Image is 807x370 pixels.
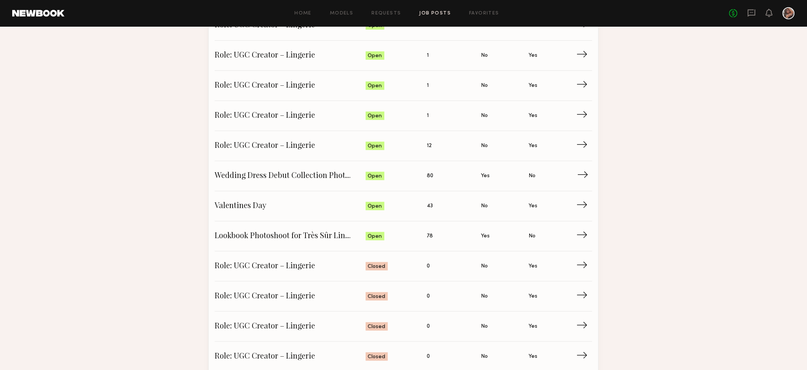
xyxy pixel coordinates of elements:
span: Role: UGC Creator – Lingerie [215,140,366,152]
a: Role: UGC Creator – LingerieClosed0NoYes→ [215,251,592,282]
span: Open [368,173,382,180]
span: Yes [481,232,490,240]
span: Role: UGC Creator – Lingerie [215,50,366,61]
span: No [529,172,536,180]
span: No [481,262,488,271]
span: Open [368,143,382,150]
span: → [577,80,592,91]
span: → [577,170,593,182]
span: 0 [427,262,430,271]
span: → [577,351,592,362]
a: Role: UGC Creator – LingerieOpen1NoYes→ [215,71,592,101]
a: Role: UGC Creator – LingerieClosed0NoYes→ [215,312,592,342]
a: Lookbook Photoshoot for Très Sûr LingerieOpen78YesNo→ [215,221,592,251]
a: Job Posts [420,11,451,16]
span: Role: UGC Creator – Lingerie [215,261,366,272]
span: Closed [368,293,386,301]
span: No [481,202,488,210]
span: 12 [427,142,432,150]
span: Yes [529,202,538,210]
span: 1 [427,82,429,90]
span: → [577,321,592,332]
span: Open [368,112,382,120]
span: 43 [427,202,433,210]
a: Home [295,11,312,16]
span: Yes [529,112,538,120]
span: Yes [481,172,490,180]
span: Wedding Dress Debut Collection Photoshoot [215,170,366,182]
span: No [529,232,536,240]
span: Closed [368,323,386,331]
span: → [577,50,592,61]
span: 0 [427,322,430,331]
a: Requests [372,11,401,16]
a: Role: UGC Creator – LingerieOpen1NoYes→ [215,101,592,131]
span: → [577,20,592,31]
span: 1 [427,51,429,60]
span: Open [368,52,382,60]
span: Yes [529,82,538,90]
span: Role: UGC Creator – Lingerie [215,351,366,362]
span: Role: UGC Creator – Lingerie [215,291,366,302]
span: Role: UGC Creator – Lingerie [215,80,366,91]
span: No [481,82,488,90]
span: No [481,51,488,60]
span: → [577,291,592,302]
span: → [577,200,592,212]
span: Valentines Day [215,200,366,212]
span: No [481,352,488,361]
span: → [577,261,592,272]
span: 0 [427,352,430,361]
a: Models [330,11,353,16]
span: → [577,231,592,242]
span: 78 [427,232,433,240]
a: Wedding Dress Debut Collection PhotoshootOpen80YesNo→ [215,161,592,191]
a: Role: UGC Creator – LingerieOpen1NoYes→ [215,41,592,71]
span: Open [368,203,382,210]
span: 0 [427,292,430,301]
span: → [577,140,592,152]
span: 1 [427,112,429,120]
span: Closed [368,353,386,361]
a: Role: UGC Creator – LingerieOpen12NoYes→ [215,131,592,161]
span: No [481,112,488,120]
span: Yes [529,292,538,301]
a: Favorites [469,11,499,16]
span: Lookbook Photoshoot for Très Sûr Lingerie [215,231,366,242]
span: Open [368,82,382,90]
span: Yes [529,322,538,331]
span: Yes [529,262,538,271]
span: Yes [529,352,538,361]
span: No [481,142,488,150]
a: Valentines DayOpen43NoYes→ [215,191,592,221]
span: Closed [368,263,386,271]
span: Role: UGC Creator – Lingerie [215,321,366,332]
span: No [481,322,488,331]
span: No [481,292,488,301]
span: → [577,110,592,122]
span: Role: UGC Creator – Lingerie [215,110,366,122]
span: Yes [529,142,538,150]
span: Yes [529,51,538,60]
span: Open [368,233,382,240]
a: Role: UGC Creator – LingerieClosed0NoYes→ [215,282,592,312]
span: 80 [427,172,433,180]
